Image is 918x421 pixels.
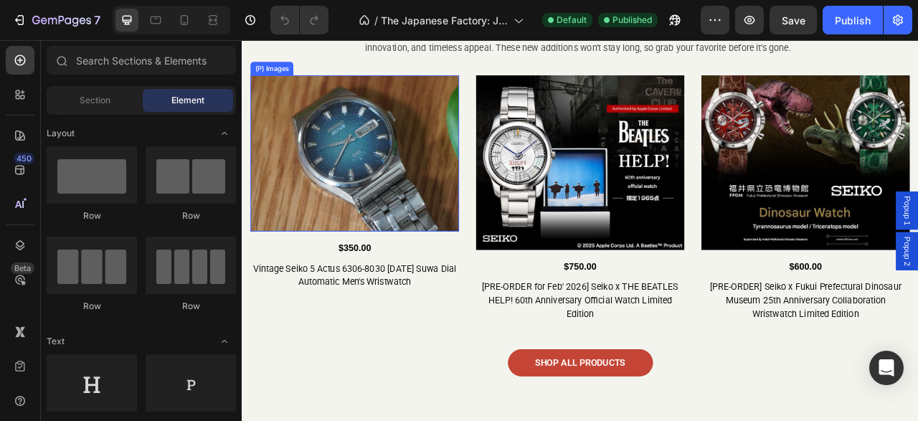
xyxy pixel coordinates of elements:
[14,29,62,42] div: (P) Images
[270,6,328,34] div: Undo/Redo
[835,13,871,28] div: Publish
[80,94,110,107] span: Section
[47,335,65,348] span: Text
[47,46,236,75] input: Search Sections & Elements
[408,278,453,298] div: $750.00
[11,262,34,274] div: Beta
[557,14,587,27] span: Default
[298,44,563,267] img: The Japanese Factory - Seiko x THE BEATLES HELP! 60th Anniversary Official Watch Limited Edition
[242,40,918,421] iframe: Design area
[11,280,276,318] a: Vintage Seiko 5 Actus 6306-8030 [DATE] Suwa Dial Automatic Men's Wristwatch
[11,44,276,244] a: Vintage Seiko 5 Actus 6306-8030 December 1976 Suwa Dial Automatic Men's Wristwatch
[585,304,850,359] a: [PRE-ORDER] Seiko x Fukui Prefectural Dinosaur Museum 25th Anniversary Collaboration Wristwatch L...
[6,6,107,34] button: 7
[373,402,488,419] p: SHOP ALL PRODUCTS
[47,127,75,140] span: Layout
[47,209,137,222] div: Row
[823,6,883,34] button: Publish
[94,11,100,29] p: 7
[869,351,904,385] div: Open Intercom Messenger
[782,14,805,27] span: Save
[585,44,850,267] img: Seiko x Fukui Prefectural Dinosaur Museum 25th Anniversary Collaboration Wristwatch Limited Editi...
[213,330,236,353] span: Toggle open
[213,122,236,145] span: Toggle open
[839,250,853,287] span: Popup 2
[47,300,137,313] div: Row
[298,304,563,359] a: [PRE-ORDER for Feb' 2026] Seiko x THE BEATLES HELP! 60th Anniversary Official Watch Limited Edition
[298,44,563,267] a: [PRE-ORDER for Feb' 2026] Seiko x THE BEATLES HELP! 60th Anniversary Official Watch Limited Edition
[381,13,508,28] span: The Japanese Factory: Japanese Watches & Products | Free Shipping from [GEOGRAPHIC_DATA]
[612,14,652,27] span: Published
[695,278,739,298] div: $600.00
[146,209,236,222] div: Row
[146,300,236,313] div: Row
[171,94,204,107] span: Element
[374,13,378,28] span: /
[585,44,850,267] a: [PRE-ORDER] Seiko x Fukui Prefectural Dinosaur Museum 25th Anniversary Collaboration Wristwatch L...
[770,6,817,34] button: Save
[121,255,166,275] div: $350.00
[839,198,853,235] span: Popup 1
[14,153,34,164] div: 450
